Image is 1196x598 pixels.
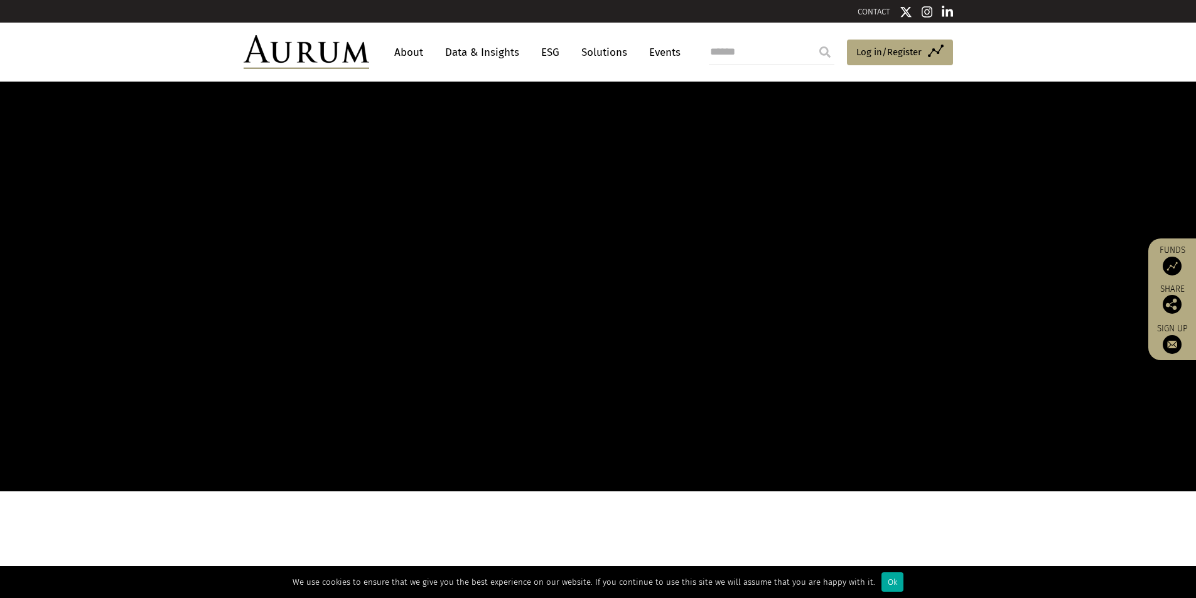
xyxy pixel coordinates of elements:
img: Sign up to our newsletter [1163,335,1182,354]
input: Submit [812,40,838,65]
a: Log in/Register [847,40,953,66]
a: Solutions [575,41,633,64]
img: Instagram icon [922,6,933,18]
a: ESG [535,41,566,64]
span: Log in/Register [856,45,922,60]
a: Sign up [1155,323,1190,354]
img: Linkedin icon [942,6,953,18]
img: Share this post [1163,295,1182,314]
a: Funds [1155,245,1190,275]
a: CONTACT [858,7,890,16]
div: Share [1155,285,1190,314]
a: Events [643,41,681,64]
a: About [388,41,429,64]
img: Twitter icon [900,6,912,18]
div: Ok [881,572,903,592]
img: Aurum [244,35,369,69]
a: Data & Insights [439,41,525,64]
img: Access Funds [1163,257,1182,275]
